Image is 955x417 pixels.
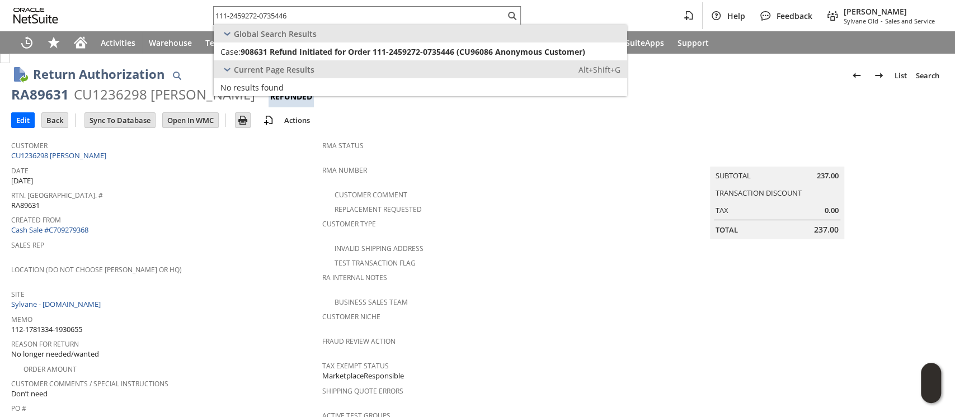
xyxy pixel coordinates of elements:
svg: Search [505,9,519,22]
a: List [890,67,911,84]
a: Invalid Shipping Address [335,244,424,253]
span: Activities [101,37,135,48]
a: SuiteApps [619,31,671,54]
svg: Shortcuts [47,36,60,49]
a: Business Sales Team [335,297,408,307]
h1: Return Authorization [33,65,164,83]
img: add-record.svg [262,113,275,127]
span: - [881,17,883,25]
a: Fraud Review Action [322,337,396,346]
span: [DATE] [11,176,33,186]
a: Location (Do Not Choose [PERSON_NAME] or HQ) [11,265,182,274]
span: Tech [205,37,223,48]
a: CU1236298 [PERSON_NAME] [11,150,109,160]
span: 237.00 [817,170,839,181]
a: Tax [716,205,728,215]
span: Alt+Shift+G [578,64,620,75]
span: Case: [220,46,241,57]
span: Sylvane Old [844,17,878,25]
a: Activities [94,31,142,54]
a: Rtn. [GEOGRAPHIC_DATA]. # [11,191,103,200]
span: Support [678,37,709,48]
input: Back [42,113,68,127]
span: 0.00 [825,205,839,216]
span: SuiteApps [625,37,664,48]
a: RMA Status [322,141,364,150]
a: Reason For Return [11,339,79,349]
a: Customer Type [322,219,376,229]
img: Next [872,69,886,82]
a: Memo [11,315,32,324]
input: Sync To Database [85,113,155,127]
a: Warehouse [142,31,199,54]
span: Oracle Guided Learning Widget. To move around, please hold and drag [921,383,941,404]
img: Previous [850,69,863,82]
svg: Home [74,36,87,49]
span: RA89631 [11,200,40,211]
div: RA89631 [11,86,69,103]
input: Search [214,9,505,22]
a: Customer Comment [335,190,407,200]
a: Home [67,31,94,54]
span: Current Page Results [234,64,314,75]
a: RA Internal Notes [322,273,387,282]
a: Test Transaction Flag [335,258,416,268]
div: CU1236298 [PERSON_NAME] [74,86,255,103]
a: Actions [280,115,314,125]
a: Recent Records [13,31,40,54]
span: [PERSON_NAME] [844,6,935,17]
a: RMA Number [322,165,367,175]
span: No results found [220,82,284,93]
span: No longer needed/wanted [11,349,99,359]
a: Total [716,225,738,235]
a: Replacement Requested [335,205,422,214]
a: Search [911,67,944,84]
span: MarketplaceResponsible [322,371,404,381]
svg: Recent Records [20,36,34,49]
span: Global Search Results [234,29,317,39]
a: PO # [11,404,26,413]
a: Customer Niche [322,312,380,321]
span: 112-1781334-1930655 [11,324,82,335]
caption: Summary [710,149,844,167]
img: Print [236,113,250,127]
svg: logo [13,8,58,23]
a: Tech [199,31,230,54]
span: Feedback [777,11,812,21]
a: Shipping Quote Errors [322,386,403,396]
div: Shortcuts [40,31,67,54]
span: Don’t need [11,388,48,399]
img: Quick Find [170,69,184,82]
span: Warehouse [149,37,192,48]
a: Sylvane - [DOMAIN_NAME] [11,299,104,309]
div: Refunded [269,86,314,107]
a: Site [11,290,25,299]
span: Sales and Service [885,17,935,25]
a: Customer [11,141,48,150]
span: 908631 Refund Initiated for Order 111-2459272-0735446 (CU96086 Anonymous Customer) [241,46,585,57]
a: Created From [11,215,61,225]
input: Open In WMC [163,113,218,127]
a: Cash Sale #C709279368 [11,225,88,235]
input: Print [236,113,250,127]
a: Support [671,31,716,54]
a: Customer Comments / Special Instructions [11,379,168,388]
a: Sales Rep [11,240,44,250]
a: Subtotal [716,170,751,181]
a: Transaction Discount [716,188,802,198]
a: Tax Exempt Status [322,361,389,371]
span: 237.00 [814,224,839,235]
a: Case:908631 Refund Initiated for Order 111-2459272-0735446 (CU96086 Anonymous Customer)Edit: [214,42,627,60]
a: Order Amount [23,364,77,374]
a: Date [11,166,29,176]
iframe: Click here to launch Oracle Guided Learning Help Panel [921,363,941,403]
span: Help [727,11,745,21]
a: No results found [214,78,627,96]
input: Edit [12,113,34,127]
